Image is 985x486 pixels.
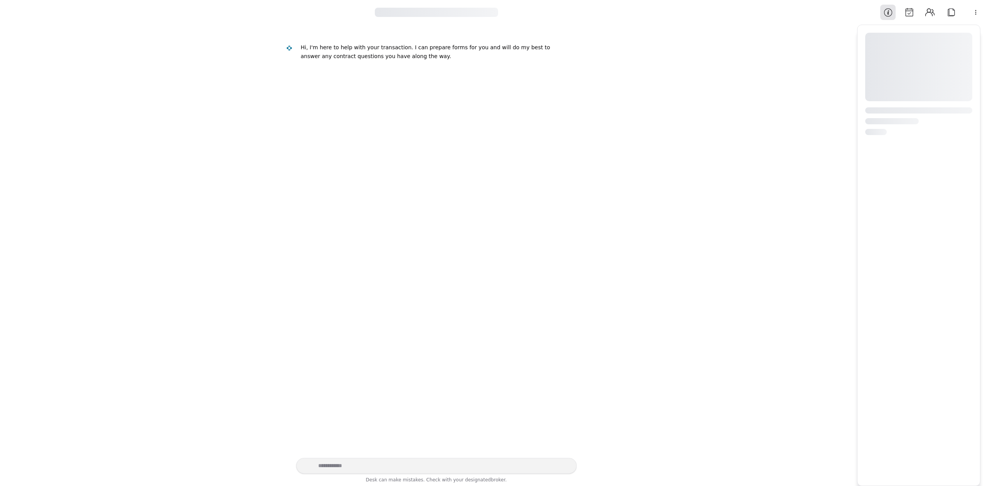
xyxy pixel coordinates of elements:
[301,44,550,59] div: . I can prepare forms for you and will do my best to answer any contract questions you have along...
[286,45,292,52] img: Desk
[301,44,412,50] div: Hi, I'm here to help with your transaction
[465,477,491,483] span: designated
[296,476,577,486] div: Desk can make mistakes. Check with your broker.
[296,458,577,474] textarea: Write your prompt here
